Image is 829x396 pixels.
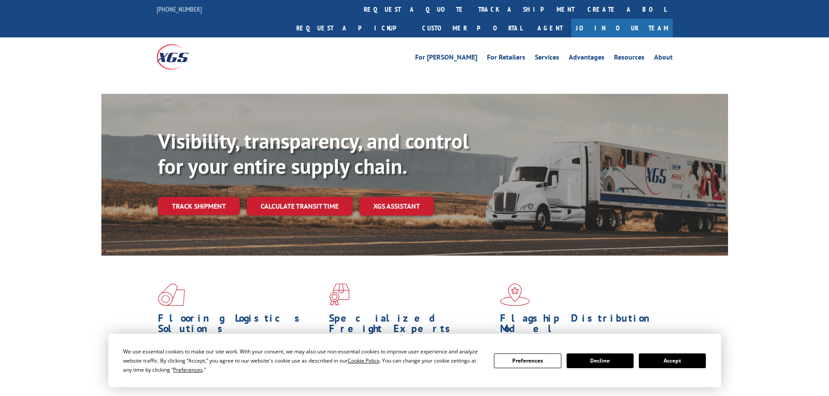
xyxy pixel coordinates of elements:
[348,357,379,364] span: Cookie Policy
[158,283,185,306] img: xgs-icon-total-supply-chain-intelligence-red
[571,19,673,37] a: Join Our Team
[500,313,665,338] h1: Flagship Distribution Model
[108,334,721,387] div: Cookie Consent Prompt
[329,283,349,306] img: xgs-icon-focused-on-flooring-red
[487,54,525,63] a: For Retailers
[158,197,240,215] a: Track shipment
[123,347,483,374] div: We use essential cookies to make our site work. With your consent, we may also use non-essential ...
[535,54,559,63] a: Services
[416,19,529,37] a: Customer Portal
[359,197,434,216] a: XGS ASSISTANT
[500,283,530,306] img: xgs-icon-flagship-distribution-model-red
[614,54,644,63] a: Resources
[567,353,634,368] button: Decline
[415,54,477,63] a: For [PERSON_NAME]
[158,127,469,180] b: Visibility, transparency, and control for your entire supply chain.
[290,19,416,37] a: Request a pickup
[157,5,202,13] a: [PHONE_NUMBER]
[329,313,493,338] h1: Specialized Freight Experts
[569,54,604,63] a: Advantages
[529,19,571,37] a: Agent
[158,313,322,338] h1: Flooring Logistics Solutions
[639,353,706,368] button: Accept
[494,353,561,368] button: Preferences
[654,54,673,63] a: About
[247,197,352,216] a: Calculate transit time
[173,366,203,373] span: Preferences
